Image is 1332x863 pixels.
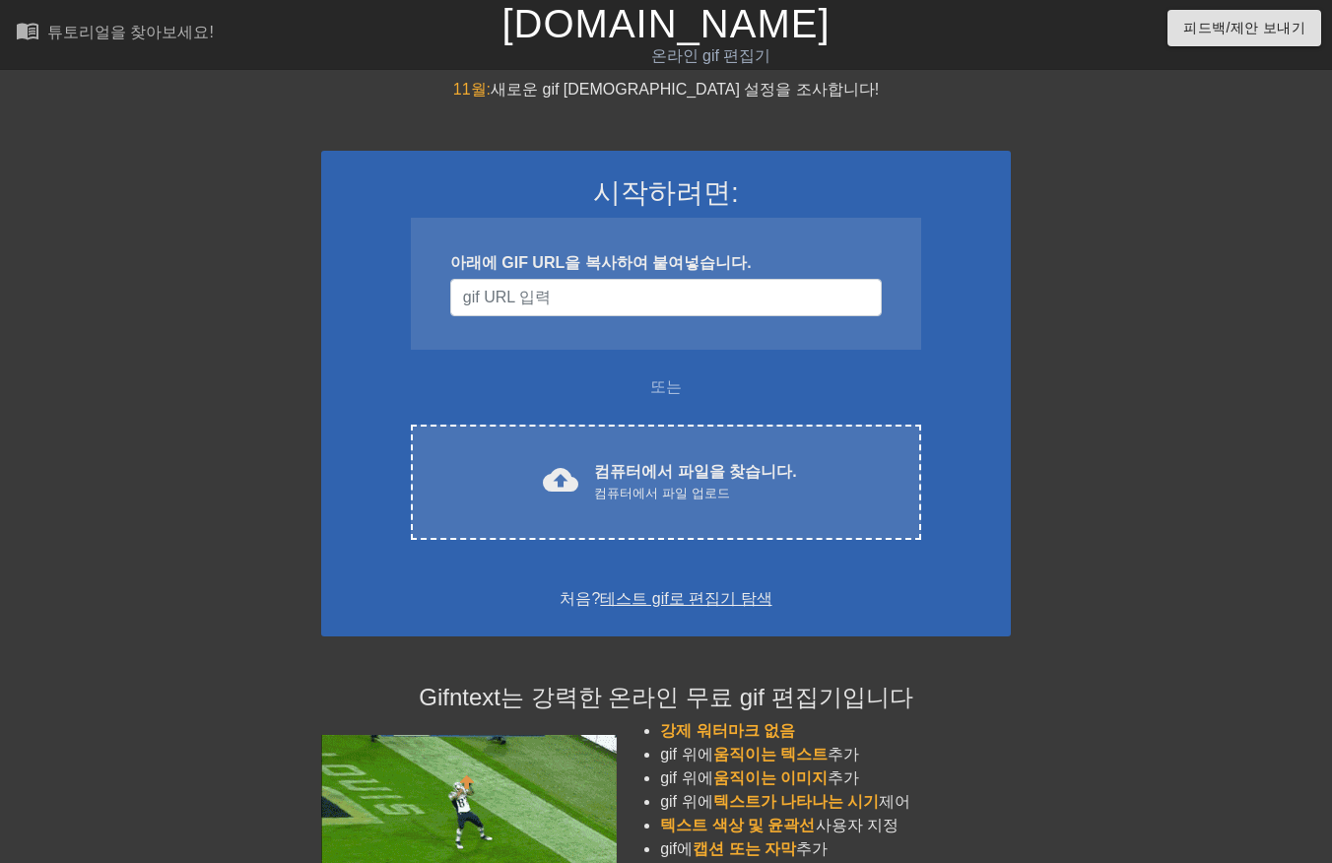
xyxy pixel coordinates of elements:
a: 테스트 gif로 편집기 탐색 [600,590,771,607]
h3: 시작하려면: [347,176,985,210]
li: 사용자 지정 [660,814,1011,837]
div: 튜토리얼을 찾아보세요! [47,24,214,40]
span: 강제 워터마크 없음 [660,722,795,739]
span: 움직이는 텍스트 [713,746,828,763]
span: 텍스트가 나타나는 시기 [713,793,880,810]
a: 튜토리얼을 찾아보세요! [16,19,214,49]
button: 피드백/제안 보내기 [1167,10,1321,46]
li: gif 위에 제어 [660,790,1011,814]
span: 움직이는 이미지 [713,769,828,786]
li: gif에 추가 [660,837,1011,861]
span: 11월: [453,81,491,98]
div: 새로운 gif [DEMOGRAPHIC_DATA] 설정을 조사합니다! [321,78,1011,101]
span: menu_book [16,19,39,42]
div: 온라인 gif 편집기 [454,44,968,68]
font: 컴퓨터에서 파일을 찾습니다. [594,463,796,480]
span: 피드백/제안 보내기 [1183,16,1305,40]
span: cloud_upload [543,462,578,498]
div: 처음? [347,587,985,611]
span: 캡션 또는 자막 [693,840,796,857]
div: 아래에 GIF URL을 복사하여 붙여넣습니다. [450,251,882,275]
h4: Gifntext는 강력한 온라인 무료 gif 편집기입니다 [321,684,1011,712]
li: gif 위에 추가 [660,766,1011,790]
a: [DOMAIN_NAME] [501,2,830,45]
div: 또는 [372,375,960,399]
input: 사용자 이름 [450,279,882,316]
div: 컴퓨터에서 파일 업로드 [594,484,796,503]
li: gif 위에 추가 [660,743,1011,766]
span: 텍스트 색상 및 윤곽선 [660,817,815,833]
